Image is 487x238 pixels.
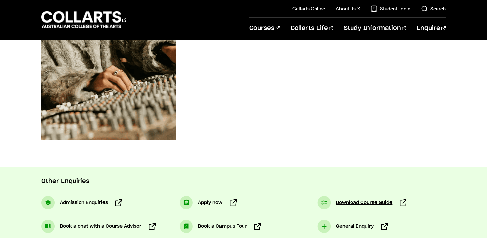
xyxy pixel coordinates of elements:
[417,18,446,39] a: Enquire
[317,220,331,233] img: enquiry image
[198,199,222,207] span: Apply now
[41,220,55,233] img: enquiry image
[336,199,392,207] span: Download Course Guide
[317,196,331,209] img: enquiry image
[41,196,122,209] a: Admission Enquiries
[371,5,410,12] a: Student Login
[291,18,333,39] a: Collarts Life
[249,18,280,39] a: Courses
[317,220,388,233] a: General Enquiry
[180,220,193,233] img: enquiry image
[41,177,446,185] p: Other Enquiries
[198,222,247,230] span: Book a Campus Tour
[180,196,237,209] a: Apply now
[292,5,325,12] a: Collarts Online
[41,10,126,29] div: Go to homepage
[180,220,261,233] a: Book a Campus Tour
[60,222,141,230] span: Book a chat with a Course Advisor
[344,18,406,39] a: Study Information
[317,196,406,209] a: Download Course Guide
[41,196,55,209] img: enquiry image
[180,196,193,209] img: enquiry image
[336,5,360,12] a: About Us
[41,220,156,233] a: Book a chat with a Course Advisor
[60,199,108,207] span: Admission Enquiries
[421,5,446,12] a: Search
[336,222,374,230] span: General Enquiry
